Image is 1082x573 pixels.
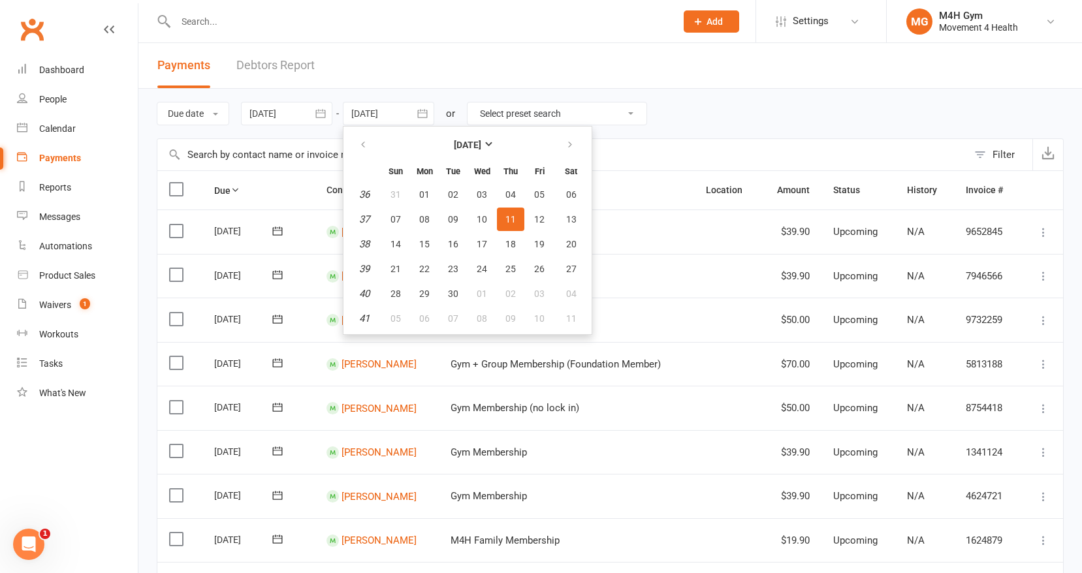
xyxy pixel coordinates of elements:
[565,166,577,176] small: Saturday
[17,232,138,261] a: Automations
[439,307,467,330] button: 07
[382,307,409,330] button: 05
[954,386,1021,430] td: 8754418
[39,211,80,222] div: Messages
[526,307,553,330] button: 10
[17,290,138,320] a: Waivers 1
[954,474,1021,518] td: 4624721
[505,239,516,249] span: 18
[497,282,524,305] button: 02
[214,485,274,505] div: [DATE]
[359,288,370,300] em: 40
[451,534,560,546] span: M4H Family Membership
[448,313,458,324] span: 07
[833,534,878,546] span: Upcoming
[17,85,138,114] a: People
[477,239,487,249] span: 17
[342,270,417,282] a: [PERSON_NAME]
[359,313,370,324] em: 41
[411,282,438,305] button: 29
[477,288,487,299] span: 01
[534,288,545,299] span: 03
[439,282,467,305] button: 30
[451,402,579,414] span: Gym Membership (no lock in)
[954,254,1021,298] td: 7946566
[534,214,545,225] span: 12
[954,298,1021,342] td: 9732259
[390,189,401,200] span: 31
[534,189,545,200] span: 05
[566,288,577,299] span: 04
[17,173,138,202] a: Reports
[39,329,78,339] div: Workouts
[448,264,458,274] span: 23
[390,239,401,249] span: 14
[760,518,821,563] td: $19.90
[419,313,430,324] span: 06
[157,58,210,72] span: Payments
[39,153,81,163] div: Payments
[503,166,518,176] small: Thursday
[382,208,409,231] button: 07
[39,65,84,75] div: Dashboard
[446,166,460,176] small: Tuesday
[907,446,925,458] span: N/A
[359,213,370,225] em: 37
[39,182,71,193] div: Reports
[439,183,467,206] button: 02
[907,358,925,370] span: N/A
[382,257,409,281] button: 21
[419,264,430,274] span: 22
[497,183,524,206] button: 04
[833,270,878,282] span: Upcoming
[684,10,739,33] button: Add
[993,147,1015,163] div: Filter
[411,232,438,256] button: 15
[468,208,496,231] button: 10
[760,430,821,474] td: $39.90
[214,529,274,550] div: [DATE]
[17,379,138,408] a: What's New
[907,490,925,502] span: N/A
[411,208,438,231] button: 08
[468,183,496,206] button: 03
[468,257,496,281] button: 24
[17,320,138,349] a: Workouts
[342,402,417,414] a: [PERSON_NAME]
[505,264,516,274] span: 25
[505,288,516,299] span: 02
[907,402,925,414] span: N/A
[477,214,487,225] span: 10
[359,189,370,200] em: 36
[534,313,545,324] span: 10
[468,232,496,256] button: 17
[448,214,458,225] span: 09
[342,314,417,326] a: [PERSON_NAME]
[17,202,138,232] a: Messages
[359,238,370,250] em: 38
[895,171,954,209] th: History
[411,257,438,281] button: 22
[13,529,44,560] iframe: Intercom live chat
[477,313,487,324] span: 08
[554,208,588,231] button: 13
[342,534,417,546] a: [PERSON_NAME]
[214,441,274,461] div: [DATE]
[833,446,878,458] span: Upcoming
[342,490,417,502] a: [PERSON_NAME]
[390,214,401,225] span: 07
[833,314,878,326] span: Upcoming
[526,282,553,305] button: 03
[451,358,661,370] span: Gym + Group Membership (Foundation Member)
[17,144,138,173] a: Payments
[526,183,553,206] button: 05
[439,257,467,281] button: 23
[554,307,588,330] button: 11
[477,189,487,200] span: 03
[821,171,896,209] th: Status
[172,12,667,31] input: Search...
[497,257,524,281] button: 25
[907,314,925,326] span: N/A
[939,10,1018,22] div: M4H Gym
[389,166,403,176] small: Sunday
